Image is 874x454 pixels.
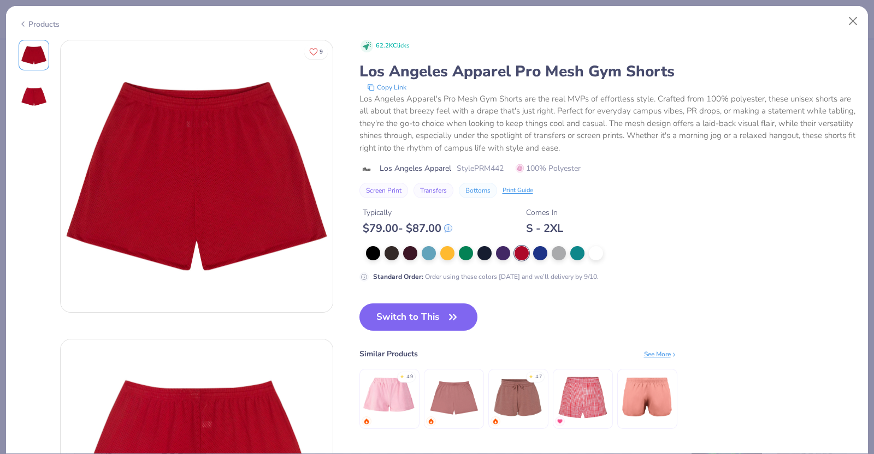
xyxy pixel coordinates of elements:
span: 9 [320,49,323,55]
div: See More [644,349,677,359]
button: Transfers [414,183,453,198]
span: Los Angeles Apparel [380,163,451,174]
img: trending.gif [492,418,499,425]
img: Independent Trading Co. Women’s Lightweight California Wave Wash Sweatshorts [492,371,544,423]
div: Comes In [526,207,563,218]
div: Products [19,19,60,30]
img: Back [21,83,47,110]
img: Fresh Prints Poppy Gingham Shorts [557,371,609,423]
span: 62.2K Clicks [376,41,409,51]
div: S - 2XL [526,222,563,235]
div: Los Angeles Apparel's Pro Mesh Gym Shorts are the real MVPs of effortless style. Crafted from 100... [359,93,856,154]
button: Screen Print [359,183,408,198]
div: 4.7 [535,373,542,381]
div: 4.9 [406,373,413,381]
span: Style PRM442 [457,163,504,174]
div: Order using these colors [DATE] and we’ll delivery by 9/10. [373,272,599,282]
div: Los Angeles Apparel Pro Mesh Gym Shorts [359,61,856,82]
div: Typically [363,207,452,218]
div: ★ [529,373,533,378]
img: Fresh Prints Terry Shorts [363,371,415,423]
button: Switch to This [359,303,478,331]
button: Bottoms [459,183,497,198]
img: MostFav.gif [557,418,563,425]
div: $ 79.00 - $ 87.00 [363,222,452,235]
button: Close [843,11,864,32]
img: brand logo [359,165,374,174]
span: 100% Polyester [516,163,581,174]
img: trending.gif [428,418,434,425]
img: Front [61,40,333,312]
img: trending.gif [363,418,370,425]
div: Print Guide [503,186,533,195]
button: Like [304,44,328,59]
img: Front [21,42,47,68]
button: copy to clipboard [364,82,410,93]
div: ★ [400,373,404,378]
div: Similar Products [359,348,418,360]
strong: Standard Order : [373,272,423,281]
img: Bella + Canvas Ladies' Cutoff Sweat Short [428,371,480,423]
img: Augusta Ladies' Wayfarer Shorts [621,371,673,423]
